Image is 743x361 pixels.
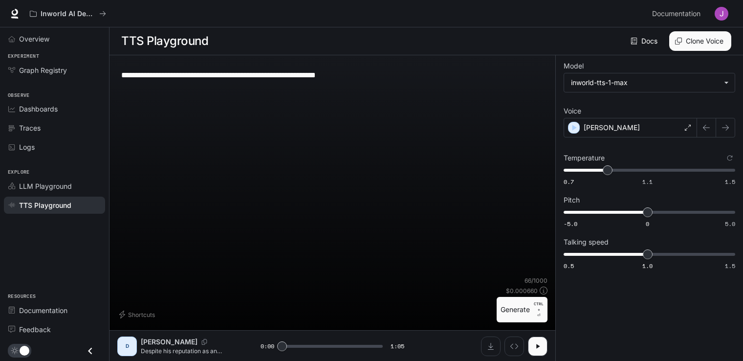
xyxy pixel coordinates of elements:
span: Overview [19,34,49,44]
p: Temperature [564,155,605,161]
span: 1.1 [642,178,653,186]
span: 5.0 [725,220,735,228]
span: Dashboards [19,104,58,114]
button: GenerateCTRL +⏎ [497,297,547,322]
p: [PERSON_NAME] [584,123,640,133]
p: Despite his reputation as an exemplary Marine, [PERSON_NAME] continued to [PERSON_NAME]. In [DATE... [141,347,237,355]
a: Documentation [648,4,708,23]
a: Feedback [4,321,105,338]
a: TTS Playground [4,197,105,214]
span: Dark mode toggle [20,345,29,356]
p: Inworld AI Demos [41,10,95,18]
span: 1.0 [642,262,653,270]
span: Feedback [19,324,51,335]
h1: TTS Playground [121,31,208,51]
button: Close drawer [79,341,101,361]
p: [PERSON_NAME] [141,337,197,347]
a: LLM Playground [4,178,105,195]
span: -5.0 [564,220,577,228]
a: Traces [4,119,105,136]
p: CTRL + [534,301,544,313]
button: Copy Voice ID [197,339,211,345]
span: 1.5 [725,262,735,270]
span: Graph Registry [19,65,67,75]
a: Documentation [4,302,105,319]
span: LLM Playground [19,181,72,191]
span: 0 [646,220,649,228]
button: User avatar [712,4,731,23]
p: Pitch [564,197,580,203]
span: Logs [19,142,35,152]
div: D [119,338,135,354]
a: Docs [629,31,661,51]
a: Overview [4,30,105,47]
span: Documentation [652,8,700,20]
button: Download audio [481,337,501,356]
p: Voice [564,108,581,114]
img: User avatar [715,7,728,21]
span: Documentation [19,305,67,316]
span: 1:05 [391,341,404,351]
button: Clone Voice [669,31,731,51]
button: All workspaces [25,4,110,23]
span: TTS Playground [19,200,71,210]
span: 0:00 [261,341,274,351]
div: inworld-tts-1-max [564,73,735,92]
button: Reset to default [724,153,735,163]
p: ⏎ [534,301,544,318]
span: 1.5 [725,178,735,186]
span: Traces [19,123,41,133]
a: Logs [4,138,105,156]
a: Graph Registry [4,62,105,79]
p: $ 0.000660 [506,287,538,295]
p: Model [564,63,584,69]
span: 0.5 [564,262,574,270]
span: 0.7 [564,178,574,186]
button: Inspect [504,337,524,356]
p: Talking speed [564,239,609,246]
button: Shortcuts [117,307,159,322]
p: 66 / 1000 [524,276,547,285]
div: inworld-tts-1-max [571,78,719,88]
a: Dashboards [4,100,105,117]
